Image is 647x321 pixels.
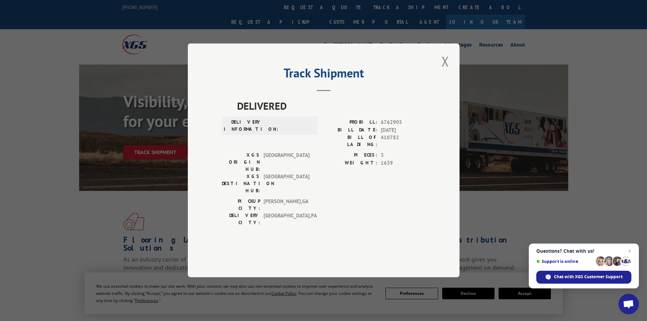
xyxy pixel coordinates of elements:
span: Chat with XGS Customer Support [536,271,631,284]
span: [PERSON_NAME] , GA [264,198,309,212]
span: [GEOGRAPHIC_DATA] , PA [264,212,309,227]
span: 6762905 [381,119,426,127]
span: 3 [381,152,426,160]
label: WEIGHT: [324,159,377,167]
label: PROBILL: [324,119,377,127]
label: DELIVERY CITY: [222,212,260,227]
span: [GEOGRAPHIC_DATA] [264,152,309,173]
span: Chat with XGS Customer Support [554,274,623,280]
span: [DATE] [381,126,426,134]
label: PIECES: [324,152,377,160]
label: DELIVERY INFORMATION: [224,119,262,133]
a: Open chat [618,294,639,314]
label: BILL DATE: [324,126,377,134]
label: XGS ORIGIN HUB: [222,152,260,173]
h2: Track Shipment [222,68,426,81]
span: DELIVERED [237,99,426,114]
label: PICKUP CITY: [222,198,260,212]
button: Close modal [439,52,451,71]
span: 1639 [381,159,426,167]
label: BILL OF LADING: [324,134,377,148]
span: Questions? Chat with us! [536,248,631,254]
label: XGS DESTINATION HUB: [222,173,260,195]
span: [GEOGRAPHIC_DATA] [264,173,309,195]
span: 410782 [381,134,426,148]
span: Support is online [536,259,593,264]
